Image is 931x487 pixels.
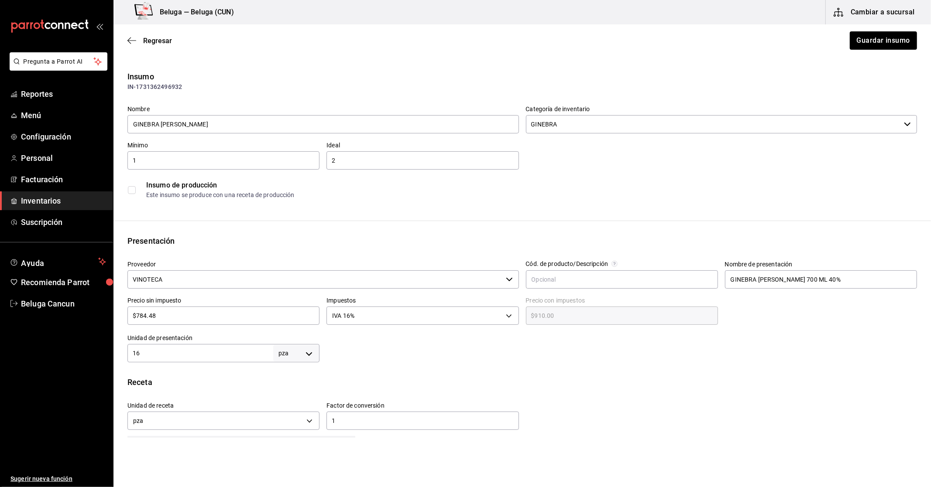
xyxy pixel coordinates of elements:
[113,24,931,438] main: ;
[326,307,519,325] div: IVA 16%
[21,298,106,310] span: Beluga Cancun
[21,195,106,207] span: Inventarios
[526,115,901,133] input: Elige una opción
[21,131,106,143] span: Configuración
[127,37,172,45] button: Regresar
[127,298,319,304] label: Precio sin impuesto
[10,52,107,71] button: Pregunta a Parrot AI
[127,106,519,112] label: Nombre
[127,143,319,149] label: Mínimo
[127,235,917,247] div: Presentación
[526,106,917,112] label: Categoría de inventario
[127,412,319,430] div: pza
[21,88,106,100] span: Reportes
[326,155,519,166] input: 0
[21,152,106,164] span: Personal
[143,37,172,45] span: Regresar
[21,256,95,267] span: Ayuda
[10,474,106,484] span: Sugerir nueva función
[127,82,917,92] div: IN-1731362496932
[725,270,917,289] input: Opcional
[127,155,319,166] input: 0
[127,270,502,289] input: Ver todos
[526,310,718,321] input: $0.00
[127,335,319,341] label: Unidad de presentación
[127,376,917,388] div: Receta
[21,276,106,288] span: Recomienda Parrot
[21,174,106,185] span: Facturación
[21,109,106,121] span: Menú
[127,310,319,321] input: $0.00
[127,262,519,268] label: Proveedor
[96,23,103,30] button: open_drawer_menu
[326,415,519,426] input: 0
[127,403,319,409] label: Unidad de receta
[526,261,608,267] div: Cód. de producto/Descripción
[127,348,273,358] input: 0
[146,180,917,191] div: Insumo de producción
[153,7,234,17] h3: Beluga — Beluga (CUN)
[127,71,917,82] div: Insumo
[326,403,519,409] label: Factor de conversión
[526,270,718,289] input: Opcional
[850,31,917,50] button: Guardar insumo
[127,115,519,133] input: Ingresa el nombre de tu insumo
[326,143,519,149] label: Ideal
[24,57,94,66] span: Pregunta a Parrot AI
[326,298,519,304] label: Impuestos
[146,191,917,200] div: Este insumo se produce con una receta de producción
[725,262,917,268] label: Nombre de presentación
[127,436,355,454] span: 1 pza [PERSON_NAME] [PERSON_NAME] 700 ML 40% = 1 pza receta
[6,63,107,72] a: Pregunta a Parrot AI
[526,298,718,304] label: Precio con impuestos
[273,345,319,361] div: pza
[21,216,106,228] span: Suscripción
